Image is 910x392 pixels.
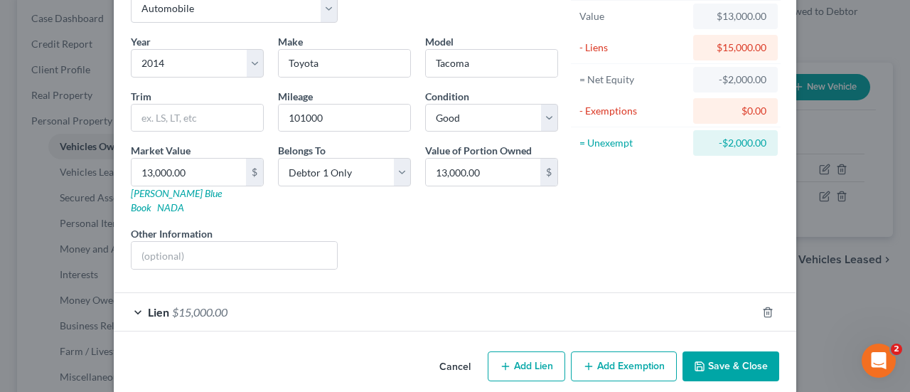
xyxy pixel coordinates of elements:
[279,105,410,132] input: --
[132,159,246,186] input: 0.00
[682,351,779,381] button: Save & Close
[132,242,337,269] input: (optional)
[579,73,687,87] div: = Net Equity
[425,89,469,104] label: Condition
[131,143,191,158] label: Market Value
[579,136,687,150] div: = Unexempt
[571,351,677,381] button: Add Exemption
[705,41,766,55] div: $15,000.00
[278,36,303,48] span: Make
[148,305,169,319] span: Lien
[705,136,766,150] div: -$2,000.00
[426,159,540,186] input: 0.00
[131,89,151,104] label: Trim
[579,104,687,118] div: - Exemptions
[862,344,896,378] iframe: Intercom live chat
[278,144,326,157] span: Belongs To
[279,50,410,77] input: ex. Nissan
[278,89,313,104] label: Mileage
[425,34,454,49] label: Model
[579,41,687,55] div: - Liens
[246,159,263,186] div: $
[131,187,222,213] a: [PERSON_NAME] Blue Book
[157,201,184,213] a: NADA
[428,353,482,381] button: Cancel
[488,351,565,381] button: Add Lien
[579,9,687,23] div: Value
[131,34,151,49] label: Year
[705,73,766,87] div: -$2,000.00
[540,159,557,186] div: $
[705,104,766,118] div: $0.00
[131,226,213,241] label: Other Information
[425,143,532,158] label: Value of Portion Owned
[132,105,263,132] input: ex. LS, LT, etc
[705,9,766,23] div: $13,000.00
[426,50,557,77] input: ex. Altima
[172,305,227,319] span: $15,000.00
[891,344,902,355] span: 2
